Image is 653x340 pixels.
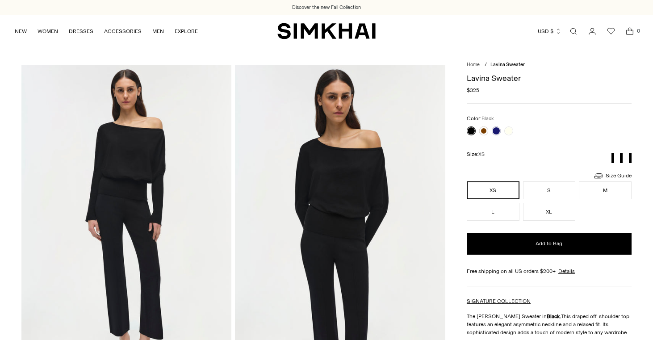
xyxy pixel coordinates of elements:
[523,181,576,199] button: S
[547,313,561,319] strong: Black.
[538,21,561,41] button: USD $
[467,61,632,69] nav: breadcrumbs
[467,114,494,123] label: Color:
[38,21,58,41] a: WOMEN
[292,4,361,11] a: Discover the new Fall Collection
[536,240,562,248] span: Add to Bag
[467,312,632,336] p: The [PERSON_NAME] Sweater in This draped off-shoulder top features an elegant asymmetric neckline...
[558,267,575,275] a: Details
[104,21,142,41] a: ACCESSORIES
[583,22,601,40] a: Go to the account page
[152,21,164,41] a: MEN
[467,203,519,221] button: L
[175,21,198,41] a: EXPLORE
[634,27,642,35] span: 0
[490,62,525,67] span: Lavina Sweater
[593,170,632,181] a: Size Guide
[277,22,376,40] a: SIMKHAI
[485,61,487,69] div: /
[467,62,480,67] a: Home
[467,150,485,159] label: Size:
[467,233,632,255] button: Add to Bag
[467,86,479,94] span: $325
[621,22,639,40] a: Open cart modal
[15,21,27,41] a: NEW
[467,267,632,275] div: Free shipping on all US orders $200+
[481,116,494,122] span: Black
[467,181,519,199] button: XS
[565,22,582,40] a: Open search modal
[467,74,632,82] h1: Lavina Sweater
[579,181,632,199] button: M
[602,22,620,40] a: Wishlist
[523,203,576,221] button: XL
[69,21,93,41] a: DRESSES
[467,298,531,304] a: SIGNATURE COLLECTION
[478,151,485,157] span: XS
